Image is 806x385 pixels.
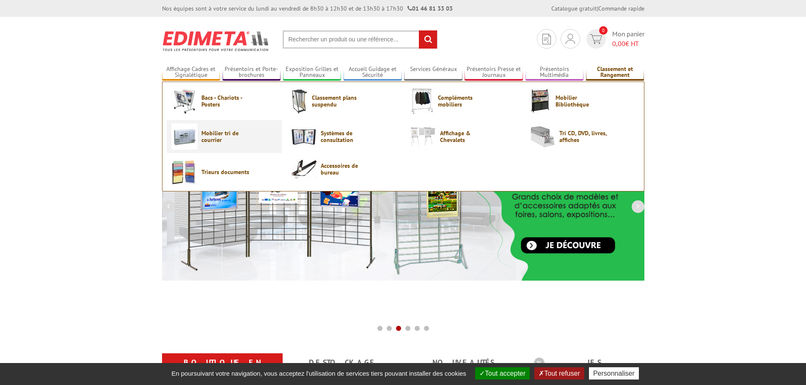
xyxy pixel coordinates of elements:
a: Affichage & Chevalets [410,123,516,150]
span: € HT [612,39,644,49]
a: Catalogue gratuit [551,5,597,12]
a: Compléments mobiliers [410,88,516,114]
img: Mobilier tri de courrier [171,123,198,150]
a: Systèmes de consultation [291,123,396,150]
span: Mon panier [612,29,644,49]
span: Bacs - Chariots - Posters [201,94,252,108]
a: Présentoirs Presse et Journaux [465,66,523,79]
img: Trieurs documents [171,159,198,185]
img: Bacs - Chariots - Posters [171,88,198,114]
a: Présentoirs et Porte-brochures [223,66,281,79]
img: devis rapide [542,34,551,44]
img: Classement plans suspendu [291,88,308,114]
div: | [551,4,644,13]
img: Affichage & Chevalets [410,123,436,150]
a: nouveautés [413,355,514,370]
input: Rechercher un produit ou une référence... [283,30,437,49]
img: Présentoir, panneau, stand - Edimeta - PLV, affichage, mobilier bureau, entreprise [162,25,270,57]
span: Classement plans suspendu [312,94,363,108]
a: Mobilier tri de courrier [171,123,277,150]
a: Exposition Grilles et Panneaux [283,66,341,79]
span: En poursuivant votre navigation, vous acceptez l'utilisation de services tiers pouvant installer ... [167,370,470,377]
a: devis rapide 0 Mon panier 0,00€ HT [584,29,644,49]
span: Affichage & Chevalets [440,130,491,143]
a: Mobilier Bibliothèque [529,88,635,114]
a: Destockage [293,355,393,370]
img: Accessoires de bureau [291,159,317,179]
button: Tout accepter [475,367,530,380]
a: Trieurs documents [171,159,277,185]
button: Personnaliser (fenêtre modale) [589,367,639,380]
a: Bacs - Chariots - Posters [171,88,277,114]
a: Accessoires de bureau [291,159,396,179]
span: Trieurs documents [201,169,252,175]
span: Systèmes de consultation [321,130,371,143]
span: Mobilier Bibliothèque [556,94,606,108]
span: Tri CD, DVD, livres, affiches [559,130,610,143]
a: Services Généraux [404,66,462,79]
strong: 01 46 81 33 03 [407,5,453,12]
img: Systèmes de consultation [291,123,317,150]
span: Compléments mobiliers [438,94,489,108]
img: Compléments mobiliers [410,88,434,114]
img: devis rapide [590,34,602,44]
a: Classement plans suspendu [291,88,396,114]
div: Nos équipes sont à votre service du lundi au vendredi de 8h30 à 12h30 et de 13h30 à 17h30 [162,4,453,13]
a: Tri CD, DVD, livres, affiches [529,123,635,150]
span: 0,00 [612,39,625,48]
img: Mobilier Bibliothèque [529,88,552,114]
a: Affichage Cadres et Signalétique [162,66,220,79]
a: Classement et Rangement [586,66,644,79]
a: Accueil Guidage et Sécurité [344,66,402,79]
span: 0 [599,26,608,35]
button: Tout refuser [534,367,584,380]
span: Mobilier tri de courrier [201,130,252,143]
a: Présentoirs Multimédia [525,66,584,79]
img: devis rapide [566,34,575,44]
a: Commande rapide [598,5,644,12]
span: Accessoires de bureau [321,162,371,176]
b: Les promotions [534,355,640,372]
input: rechercher [419,30,437,49]
img: Tri CD, DVD, livres, affiches [529,123,556,150]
